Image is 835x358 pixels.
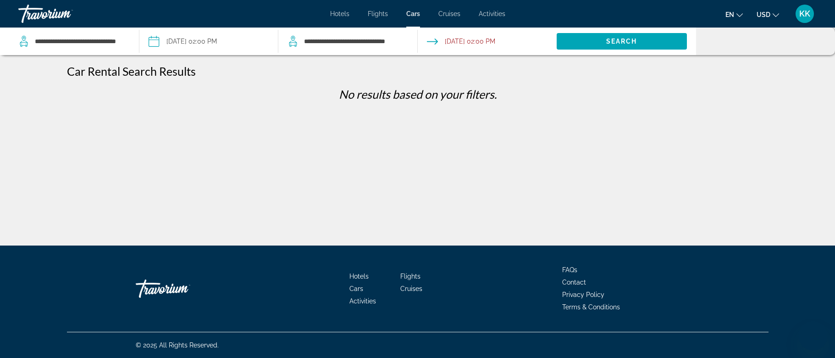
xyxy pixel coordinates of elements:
a: Travorium [18,2,110,26]
a: Cars [349,285,363,292]
button: Pickup date: Mar 14, 2024 02:00 PM [149,28,217,55]
a: Flights [400,273,420,280]
a: Activities [479,10,505,17]
iframe: Button to launch messaging window [798,321,828,351]
a: Hotels [330,10,349,17]
input: Search dropoff location [303,34,404,48]
h1: Car Rental Search Results [67,64,196,78]
span: Search [606,38,637,45]
button: User Menu [793,4,817,23]
a: FAQs [562,266,577,274]
a: Privacy Policy [562,291,604,298]
a: Go Home [136,275,227,302]
span: KK [799,9,810,18]
a: Cruises [438,10,460,17]
span: USD [757,11,770,18]
button: Change language [725,8,743,21]
input: Search pickup location [34,34,125,48]
a: Flights [368,10,388,17]
span: © 2025 All Rights Reserved. [136,341,219,349]
a: Activities [349,297,376,305]
a: Hotels [349,273,369,280]
p: No results based on your filters. [62,87,773,101]
a: Terms & Conditions [562,303,620,311]
a: Cruises [400,285,422,292]
button: Search [557,33,687,50]
span: en [725,11,734,18]
button: Change currency [757,8,779,21]
a: Cars [406,10,420,17]
button: Open drop-off date and time picker [427,28,495,55]
a: Contact [562,279,586,286]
